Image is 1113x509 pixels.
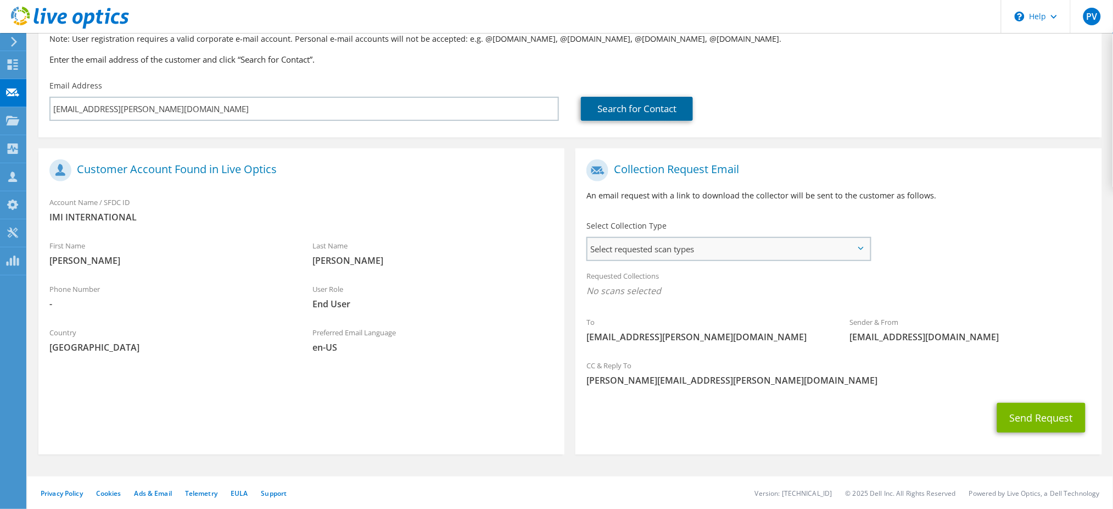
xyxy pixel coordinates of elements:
[586,159,1085,181] h1: Collection Request Email
[41,489,83,498] a: Privacy Policy
[581,97,693,121] a: Search for Contact
[586,190,1090,202] p: An email request with a link to download the collector will be sent to the customer as follows.
[38,191,564,229] div: Account Name / SFDC ID
[997,403,1086,433] button: Send Request
[185,489,217,498] a: Telemetry
[312,341,553,353] span: en-US
[49,211,553,223] span: IMI INTERNATIONAL
[1015,12,1025,21] svg: \n
[586,285,1090,297] span: No scans selected
[49,53,1091,65] h3: Enter the email address of the customer and click “Search for Contact”.
[575,264,1101,305] div: Requested Collections
[49,159,548,181] h1: Customer Account Found in Live Optics
[586,220,667,231] label: Select Collection Type
[755,489,832,498] li: Version: [TECHNICAL_ID]
[301,234,564,272] div: Last Name
[575,354,1101,392] div: CC & Reply To
[846,489,956,498] li: © 2025 Dell Inc. All Rights Reserved
[969,489,1100,498] li: Powered by Live Optics, a Dell Technology
[38,234,301,272] div: First Name
[588,238,870,260] span: Select requested scan types
[839,311,1102,348] div: Sender & From
[49,80,102,91] label: Email Address
[135,489,172,498] a: Ads & Email
[38,278,301,316] div: Phone Number
[312,298,553,310] span: End User
[49,298,290,310] span: -
[49,33,1091,45] p: Note: User registration requires a valid corporate e-mail account. Personal e-mail accounts will ...
[96,489,121,498] a: Cookies
[586,374,1090,386] span: [PERSON_NAME][EMAIL_ADDRESS][PERSON_NAME][DOMAIN_NAME]
[231,489,248,498] a: EULA
[586,331,827,343] span: [EMAIL_ADDRESS][PERSON_NAME][DOMAIN_NAME]
[49,341,290,353] span: [GEOGRAPHIC_DATA]
[261,489,287,498] a: Support
[38,321,301,359] div: Country
[49,254,290,267] span: [PERSON_NAME]
[301,278,564,316] div: User Role
[850,331,1091,343] span: [EMAIL_ADDRESS][DOMAIN_NAME]
[312,254,553,267] span: [PERSON_NAME]
[575,311,838,348] div: To
[1083,8,1101,25] span: PV
[301,321,564,359] div: Preferred Email Language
